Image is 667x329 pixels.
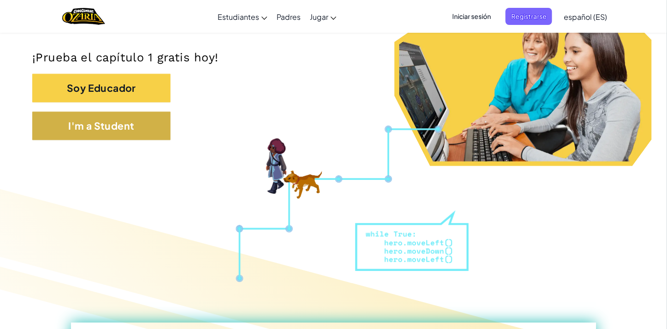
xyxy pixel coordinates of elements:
a: Ozaria by CodeCombat logo [62,7,105,26]
button: Registrarse [506,8,552,25]
a: Jugar [305,4,341,29]
span: español (ES) [564,12,607,22]
button: I'm a Student [32,112,171,140]
span: Jugar [310,12,328,22]
a: español (ES) [559,4,612,29]
p: ¡Prueba el capítulo 1 gratis hoy! [32,50,635,65]
img: Home [62,7,105,26]
button: Soy Educador [32,74,171,102]
button: Iniciar sesión [447,8,496,25]
a: Estudiantes [213,4,272,29]
span: Estudiantes [218,12,259,22]
a: Padres [272,4,305,29]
